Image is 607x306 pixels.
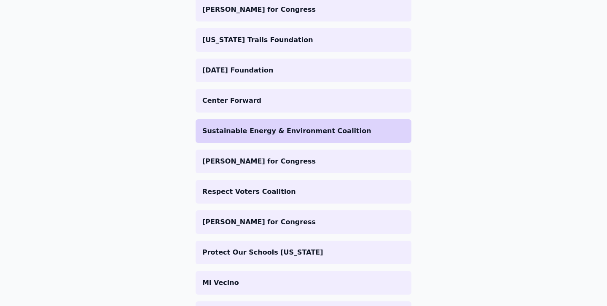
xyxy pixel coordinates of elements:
[202,156,405,166] p: [PERSON_NAME] for Congress
[202,35,405,45] p: [US_STATE] Trails Foundation
[202,5,405,15] p: [PERSON_NAME] for Congress
[202,278,405,288] p: Mi Vecino
[196,59,411,82] a: [DATE] Foundation
[196,28,411,52] a: [US_STATE] Trails Foundation
[202,65,405,75] p: [DATE] Foundation
[196,241,411,264] a: Protect Our Schools [US_STATE]
[202,126,405,136] p: Sustainable Energy & Environment Coalition
[202,187,405,197] p: Respect Voters Coalition
[196,119,411,143] a: Sustainable Energy & Environment Coalition
[202,217,405,227] p: [PERSON_NAME] for Congress
[196,210,411,234] a: [PERSON_NAME] for Congress
[202,247,405,258] p: Protect Our Schools [US_STATE]
[202,96,405,106] p: Center Forward
[196,180,411,204] a: Respect Voters Coalition
[196,150,411,173] a: [PERSON_NAME] for Congress
[196,271,411,295] a: Mi Vecino
[196,89,411,113] a: Center Forward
